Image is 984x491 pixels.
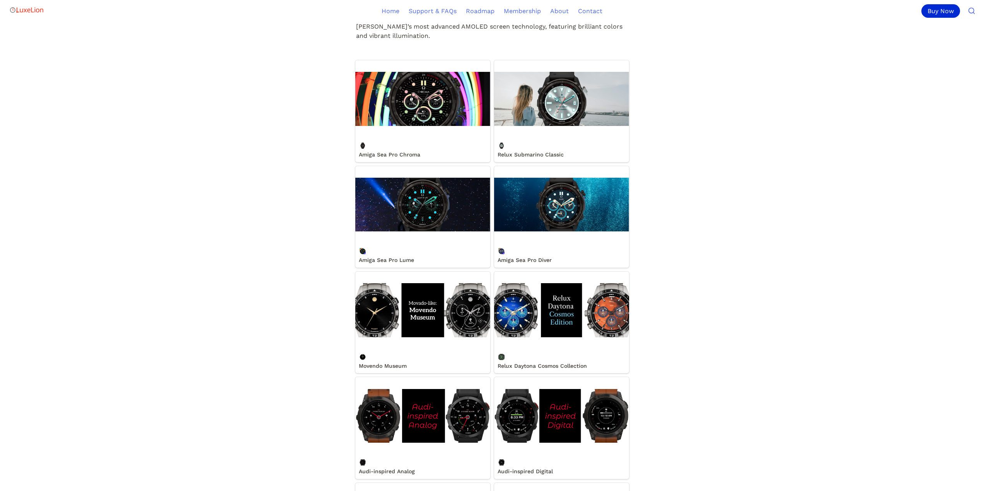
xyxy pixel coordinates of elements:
[921,4,963,18] a: Buy Now
[921,4,960,18] div: Buy Now
[355,12,629,42] p: Meet our collections of expertly crafted watch faces designed specifically for [PERSON_NAME]’s mo...
[494,166,629,268] a: Amiga Sea Pro Diver
[494,60,629,162] a: Relux Submarino Classic
[494,377,629,479] a: Audi-inspired Digital
[355,60,490,162] a: Amiga Sea Pro Chroma
[355,166,490,268] a: Amiga Sea Pro Lume
[355,272,490,373] a: Movendo Museum
[494,272,629,373] a: Relux Daytona Cosmos Collection
[9,2,44,18] img: Logo
[355,377,490,479] a: Audi-inspired Analog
